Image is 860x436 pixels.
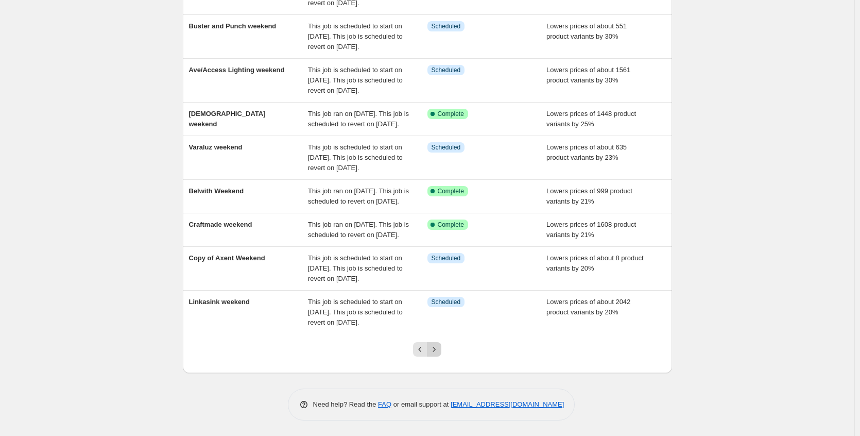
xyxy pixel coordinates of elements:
span: Complete [438,187,464,195]
span: Lowers prices of about 2042 product variants by 20% [546,298,630,316]
span: Ave/Access Lighting weekend [189,66,285,74]
a: [EMAIL_ADDRESS][DOMAIN_NAME] [451,400,564,408]
span: Complete [438,110,464,118]
span: [DEMOGRAPHIC_DATA] weekend [189,110,266,128]
span: or email support at [391,400,451,408]
span: This job is scheduled to start on [DATE]. This job is scheduled to revert on [DATE]. [308,22,403,51]
span: This job is scheduled to start on [DATE]. This job is scheduled to revert on [DATE]. [308,298,403,326]
span: Lowers prices of about 8 product variants by 20% [546,254,644,272]
span: This job is scheduled to start on [DATE]. This job is scheduled to revert on [DATE]. [308,143,403,172]
span: This job ran on [DATE]. This job is scheduled to revert on [DATE]. [308,221,409,239]
button: Next [427,342,441,357]
span: Craftmade weekend [189,221,252,228]
button: Previous [413,342,427,357]
span: Lowers prices of 1608 product variants by 21% [546,221,636,239]
span: Scheduled [432,22,461,30]
span: Need help? Read the [313,400,379,408]
span: Scheduled [432,143,461,152]
span: Lowers prices of about 1561 product variants by 30% [546,66,630,84]
span: This job is scheduled to start on [DATE]. This job is scheduled to revert on [DATE]. [308,66,403,94]
a: FAQ [378,400,391,408]
span: Lowers prices of about 635 product variants by 23% [546,143,627,161]
span: Varaluz weekend [189,143,243,151]
span: Buster and Punch weekend [189,22,277,30]
span: Scheduled [432,298,461,306]
span: This job ran on [DATE]. This job is scheduled to revert on [DATE]. [308,110,409,128]
span: Scheduled [432,66,461,74]
span: This job ran on [DATE]. This job is scheduled to revert on [DATE]. [308,187,409,205]
span: Lowers prices of about 551 product variants by 30% [546,22,627,40]
span: Lowers prices of 1448 product variants by 25% [546,110,636,128]
span: Complete [438,221,464,229]
span: This job is scheduled to start on [DATE]. This job is scheduled to revert on [DATE]. [308,254,403,282]
nav: Pagination [413,342,441,357]
span: Lowers prices of 999 product variants by 21% [546,187,632,205]
span: Belwith Weekend [189,187,244,195]
span: Scheduled [432,254,461,262]
span: Copy of Axent Weekend [189,254,265,262]
span: Linkasink weekend [189,298,250,306]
